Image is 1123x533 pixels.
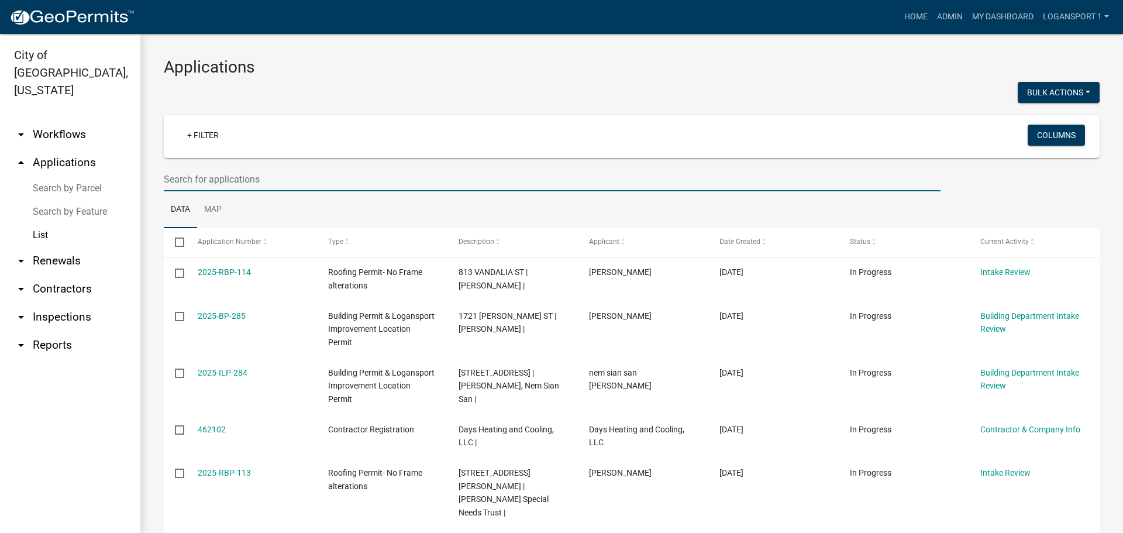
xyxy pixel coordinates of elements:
i: arrow_drop_down [14,282,28,296]
input: Search for applications [164,167,941,191]
i: arrow_drop_down [14,128,28,142]
span: In Progress [850,468,891,477]
datatable-header-cell: Select [164,228,186,256]
span: nem sian san kim [589,368,652,391]
span: 1721 BUCHANAN ST | Horton, Deborah K | [459,311,556,334]
span: In Progress [850,311,891,321]
a: + Filter [178,125,228,146]
a: Data [164,191,197,229]
a: 2025-RBP-114 [198,267,251,277]
a: Map [197,191,229,229]
a: Admin [932,6,967,28]
a: 2025-BP-285 [198,311,246,321]
i: arrow_drop_down [14,310,28,324]
h3: Applications [164,57,1100,77]
span: Roofing Permit- No Frame alterations [328,468,422,491]
datatable-header-cell: Description [447,228,578,256]
span: Status [850,238,870,246]
span: Date Created [719,238,760,246]
span: 1101 HIGH ST | Kim, Nem Sian San | [459,368,559,404]
datatable-header-cell: Application Number [186,228,316,256]
span: 08/11/2025 [719,311,743,321]
datatable-header-cell: Date Created [708,228,839,256]
i: arrow_drop_down [14,338,28,352]
span: 08/11/2025 [719,368,743,377]
span: Description [459,238,494,246]
button: Bulk Actions [1018,82,1100,103]
span: Application Number [198,238,261,246]
span: Building Permit & Logansport Improvement Location Permit [328,368,435,404]
a: Home [900,6,932,28]
a: 462102 [198,425,226,434]
span: Contractor Registration [328,425,414,434]
span: Roofing Permit- No Frame alterations [328,267,422,290]
datatable-header-cell: Current Activity [969,228,1100,256]
span: Mike Prentice [589,311,652,321]
span: Aleyda Hernandez [589,267,652,277]
button: Columns [1028,125,1085,146]
a: Logansport 1 [1038,6,1114,28]
span: 08/11/2025 [719,267,743,277]
datatable-header-cell: Status [839,228,969,256]
span: 08/11/2025 [719,425,743,434]
span: In Progress [850,425,891,434]
span: In Progress [850,267,891,277]
a: Intake Review [980,468,1031,477]
span: Applicant [589,238,619,246]
span: Type [328,238,343,246]
i: arrow_drop_down [14,254,28,268]
span: In Progress [850,368,891,377]
datatable-header-cell: Type [316,228,447,256]
a: My Dashboard [967,6,1038,28]
i: arrow_drop_up [14,156,28,170]
a: Building Department Intake Review [980,311,1079,334]
span: 08/11/2025 [719,468,743,477]
a: Intake Review [980,267,1031,277]
span: 813 VANDALIA ST | Gwin, Barbara A | [459,267,528,290]
a: 2025-RBP-113 [198,468,251,477]
datatable-header-cell: Applicant [578,228,708,256]
span: Building Permit & Logansport Improvement Location Permit [328,311,435,348]
span: Days Heating and Cooling, LLC [589,425,684,448]
a: Building Department Intake Review [980,368,1079,391]
a: Contractor & Company Info [980,425,1080,434]
span: Francisco Chavez [589,468,652,477]
a: 2025-ILP-284 [198,368,247,377]
span: Current Activity [980,238,1029,246]
span: 2436 USHER ST | Ashcraft, Frances S Special Needs Trust | [459,468,549,517]
span: Days Heating and Cooling, LLC | [459,425,554,448]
